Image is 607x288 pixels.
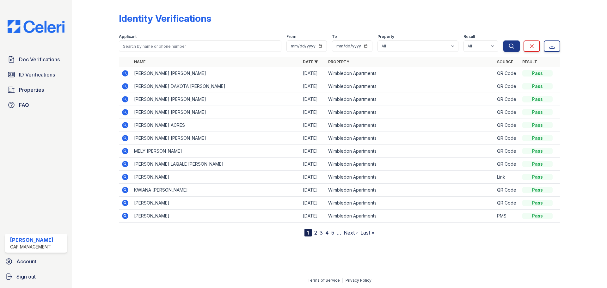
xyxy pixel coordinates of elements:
a: 2 [314,230,317,236]
td: MELY [PERSON_NAME] [132,145,300,158]
span: FAQ [19,101,29,109]
td: [DATE] [300,67,326,80]
td: Wimbledon Apartments [326,119,494,132]
input: Search by name or phone number [119,40,281,52]
div: Pass [522,83,553,89]
span: Sign out [16,273,36,280]
span: … [337,229,341,236]
td: [DATE] [300,93,326,106]
td: [DATE] [300,210,326,223]
a: Result [522,59,537,64]
td: QR Code [494,184,520,197]
a: Name [134,59,145,64]
span: ID Verifications [19,71,55,78]
span: Doc Verifications [19,56,60,63]
td: Wimbledon Apartments [326,80,494,93]
a: Terms of Service [308,278,340,283]
div: Pass [522,213,553,219]
a: Date ▼ [303,59,318,64]
td: QR Code [494,67,520,80]
a: Property [328,59,349,64]
td: QR Code [494,132,520,145]
td: Wimbledon Apartments [326,106,494,119]
td: [PERSON_NAME] [PERSON_NAME] [132,106,300,119]
a: Properties [5,83,67,96]
a: 4 [325,230,329,236]
td: Wimbledon Apartments [326,210,494,223]
label: To [332,34,337,39]
td: [PERSON_NAME] [132,210,300,223]
a: ID Verifications [5,68,67,81]
td: [PERSON_NAME] ACRES [132,119,300,132]
td: [DATE] [300,197,326,210]
td: [PERSON_NAME] [PERSON_NAME] [132,67,300,80]
div: Pass [522,148,553,154]
img: CE_Logo_Blue-a8612792a0a2168367f1c8372b55b34899dd931a85d93a1a3d3e32e68fde9ad4.png [3,20,70,33]
td: [DATE] [300,106,326,119]
td: [DATE] [300,184,326,197]
a: Last » [360,230,374,236]
label: Result [463,34,475,39]
div: Pass [522,109,553,115]
td: [PERSON_NAME] [132,171,300,184]
div: Pass [522,174,553,180]
td: Wimbledon Apartments [326,132,494,145]
div: [PERSON_NAME] [10,236,53,244]
td: [PERSON_NAME] [PERSON_NAME] [132,132,300,145]
a: 5 [331,230,334,236]
td: QR Code [494,158,520,171]
div: Pass [522,70,553,77]
a: Privacy Policy [346,278,371,283]
td: [PERSON_NAME] [132,197,300,210]
label: Applicant [119,34,137,39]
span: Properties [19,86,44,94]
div: CAF Management [10,244,53,250]
div: | [342,278,343,283]
td: KWIANA [PERSON_NAME] [132,184,300,197]
a: FAQ [5,99,67,111]
td: Wimbledon Apartments [326,184,494,197]
label: From [286,34,296,39]
div: Pass [522,135,553,141]
a: Doc Verifications [5,53,67,66]
td: QR Code [494,145,520,158]
td: Link [494,171,520,184]
td: Wimbledon Apartments [326,158,494,171]
td: [DATE] [300,132,326,145]
td: [PERSON_NAME] [PERSON_NAME] [132,93,300,106]
td: Wimbledon Apartments [326,93,494,106]
td: [DATE] [300,171,326,184]
div: 1 [304,229,312,236]
td: QR Code [494,197,520,210]
div: Pass [522,122,553,128]
label: Property [377,34,394,39]
td: [DATE] [300,145,326,158]
a: Next › [344,230,358,236]
td: [DATE] [300,158,326,171]
div: Identity Verifications [119,13,211,24]
td: QR Code [494,80,520,93]
td: Wimbledon Apartments [326,145,494,158]
td: Wimbledon Apartments [326,197,494,210]
td: [PERSON_NAME] DAKOTA [PERSON_NAME] [132,80,300,93]
td: [DATE] [300,119,326,132]
td: QR Code [494,106,520,119]
a: Account [3,255,70,268]
span: Account [16,258,36,265]
td: [PERSON_NAME] LAQALE [PERSON_NAME] [132,158,300,171]
div: Pass [522,161,553,167]
td: Wimbledon Apartments [326,171,494,184]
a: Sign out [3,270,70,283]
td: QR Code [494,119,520,132]
td: [DATE] [300,80,326,93]
a: Source [497,59,513,64]
a: 3 [320,230,323,236]
td: QR Code [494,93,520,106]
div: Pass [522,200,553,206]
div: Pass [522,187,553,193]
td: PMS [494,210,520,223]
div: Pass [522,96,553,102]
td: Wimbledon Apartments [326,67,494,80]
